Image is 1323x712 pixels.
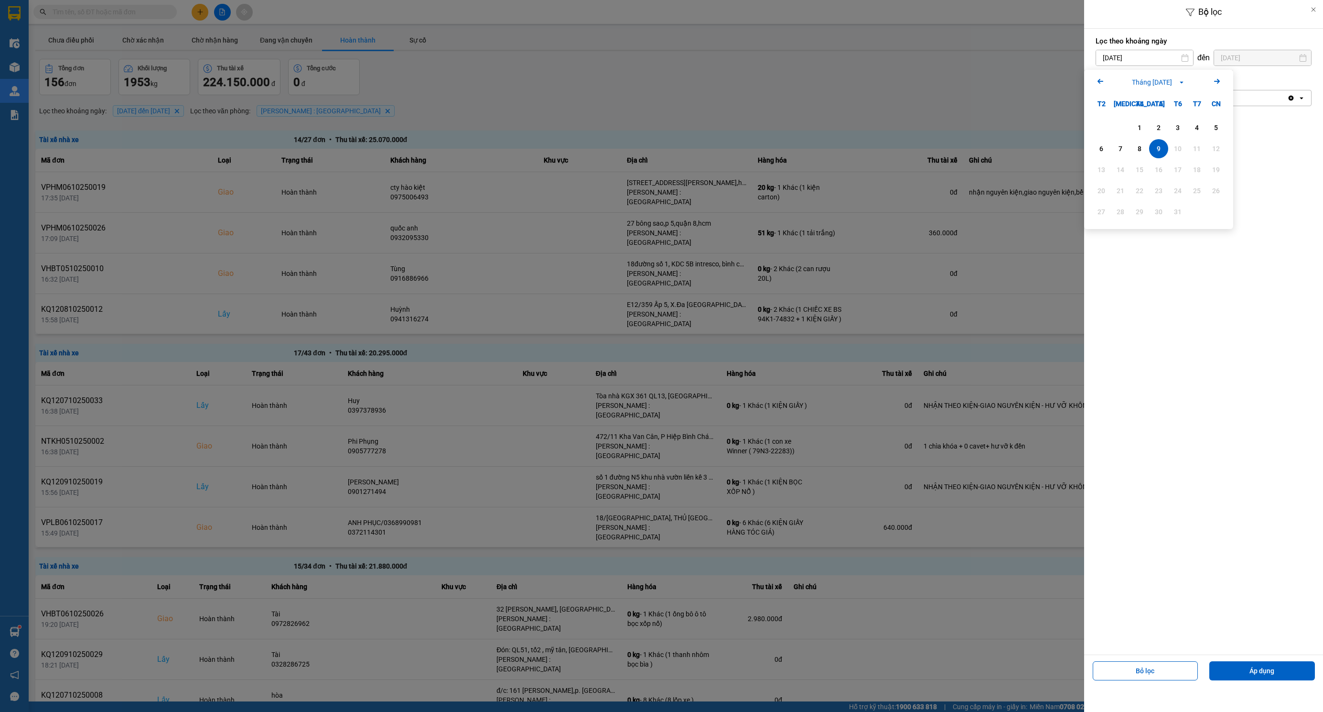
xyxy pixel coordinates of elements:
div: T4 [1130,94,1149,113]
div: 23 [1152,185,1165,197]
div: đến [1194,53,1214,63]
div: 1 [1133,122,1146,133]
div: 3 [1171,122,1184,133]
div: Not available. Thứ Hai, tháng 10 20 2025. [1092,181,1111,200]
button: Previous month. [1095,76,1106,88]
div: Choose Thứ Sáu, tháng 10 3 2025. It's available. [1168,118,1187,137]
div: T7 [1187,94,1206,113]
div: 7 [1114,143,1127,154]
div: Not available. Thứ Ba, tháng 10 28 2025. [1111,202,1130,221]
div: T5 [1149,94,1168,113]
div: Not available. Thứ Năm, tháng 10 30 2025. [1149,202,1168,221]
div: Not available. Thứ Sáu, tháng 10 24 2025. [1168,181,1187,200]
svg: Clear all [1287,94,1295,102]
div: Choose Thứ Hai, tháng 10 6 2025. It's available. [1092,139,1111,158]
div: T6 [1168,94,1187,113]
div: 12 [1209,143,1223,154]
button: Next month. [1211,76,1223,88]
div: Not available. Thứ Hai, tháng 10 27 2025. [1092,202,1111,221]
svg: Arrow Right [1211,76,1223,87]
span: Bộ lọc [1198,7,1222,17]
div: 27 [1095,206,1108,218]
div: 20 [1095,185,1108,197]
div: 24 [1171,185,1184,197]
div: 11 [1190,143,1204,154]
div: 13 [1095,164,1108,175]
div: 18 [1190,164,1204,175]
div: Not available. Thứ Sáu, tháng 10 10 2025. [1168,139,1187,158]
div: Selected. Thứ Năm, tháng 10 9 2025. It's available. [1149,139,1168,158]
div: Not available. Thứ Ba, tháng 10 21 2025. [1111,181,1130,200]
div: Not available. Thứ Bảy, tháng 10 18 2025. [1187,160,1206,179]
div: Not available. Thứ Bảy, tháng 10 11 2025. [1187,139,1206,158]
div: [MEDICAL_DATA] [1111,94,1130,113]
div: 2 [1152,122,1165,133]
div: 14 [1114,164,1127,175]
div: Choose Thứ Tư, tháng 10 8 2025. It's available. [1130,139,1149,158]
div: 30 [1152,206,1165,218]
div: 19 [1209,164,1223,175]
input: Select a date. [1214,50,1311,66]
div: Not available. Thứ Sáu, tháng 10 17 2025. [1168,160,1187,179]
div: Not available. Chủ Nhật, tháng 10 19 2025. [1206,160,1226,179]
div: Not available. Thứ Sáu, tháng 10 31 2025. [1168,202,1187,221]
div: Not available. Thứ Tư, tháng 10 22 2025. [1130,181,1149,200]
svg: Arrow Left [1095,76,1106,87]
div: 6 [1095,143,1108,154]
div: 25 [1190,185,1204,197]
div: 28 [1114,206,1127,218]
input: Select a date. [1096,50,1193,66]
div: 10 [1171,143,1184,154]
div: 5 [1209,122,1223,133]
div: 4 [1190,122,1204,133]
div: CN [1206,94,1226,113]
div: Choose Thứ Ba, tháng 10 7 2025. It's available. [1111,139,1130,158]
button: Áp dụng [1209,661,1315,680]
div: 21 [1114,185,1127,197]
div: Not available. Thứ Tư, tháng 10 29 2025. [1130,202,1149,221]
div: Choose Thứ Bảy, tháng 10 4 2025. It's available. [1187,118,1206,137]
div: 8 [1133,143,1146,154]
div: 9 [1152,143,1165,154]
div: 26 [1209,185,1223,197]
div: 22 [1133,185,1146,197]
div: Calendar. [1084,70,1233,229]
div: T2 [1092,94,1111,113]
div: Choose Thứ Năm, tháng 10 2 2025. It's available. [1149,118,1168,137]
div: Not available. Thứ Bảy, tháng 10 25 2025. [1187,181,1206,200]
div: 29 [1133,206,1146,218]
div: Choose Thứ Tư, tháng 10 1 2025. It's available. [1130,118,1149,137]
button: Bỏ lọc [1093,661,1198,680]
div: 16 [1152,164,1165,175]
svg: open [1298,94,1305,102]
div: Not available. Thứ Hai, tháng 10 13 2025. [1092,160,1111,179]
label: Lọc theo khoảng ngày [1096,36,1312,46]
div: Not available. Thứ Tư, tháng 10 15 2025. [1130,160,1149,179]
div: Not available. Chủ Nhật, tháng 10 12 2025. [1206,139,1226,158]
div: Not available. Thứ Năm, tháng 10 16 2025. [1149,160,1168,179]
div: Not available. Thứ Năm, tháng 10 23 2025. [1149,181,1168,200]
div: Not available. Thứ Ba, tháng 10 14 2025. [1111,160,1130,179]
button: Tháng [DATE] [1129,77,1188,88]
div: Choose Chủ Nhật, tháng 10 5 2025. It's available. [1206,118,1226,137]
div: 15 [1133,164,1146,175]
div: 31 [1171,206,1184,218]
div: Not available. Chủ Nhật, tháng 10 26 2025. [1206,181,1226,200]
div: 17 [1171,164,1184,175]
